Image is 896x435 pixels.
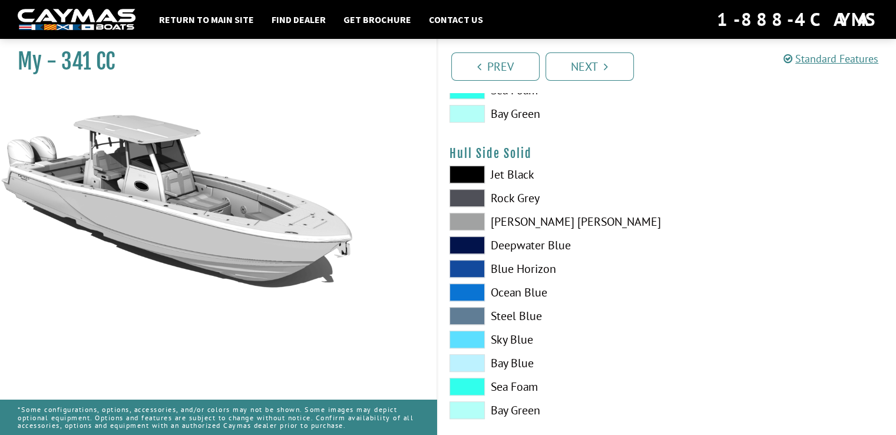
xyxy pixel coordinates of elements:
[449,146,885,161] h4: Hull Side Solid
[717,6,878,32] div: 1-888-4CAYMAS
[338,12,417,27] a: Get Brochure
[783,52,878,65] a: Standard Features
[449,378,655,396] label: Sea Foam
[451,52,540,81] a: Prev
[449,189,655,207] label: Rock Grey
[545,52,634,81] a: Next
[449,105,655,123] label: Bay Green
[18,48,407,75] h1: My - 341 CC
[18,400,419,435] p: *Some configurations, options, accessories, and/or colors may not be shown. Some images may depic...
[449,354,655,372] label: Bay Blue
[266,12,332,27] a: Find Dealer
[423,12,489,27] a: Contact Us
[449,260,655,278] label: Blue Horizon
[449,284,655,301] label: Ocean Blue
[449,331,655,348] label: Sky Blue
[18,9,135,31] img: white-logo-c9c8dbefe5ff5ceceb0f0178aa75bf4bb51f6bca0971e226c86eb53dfe498488.png
[449,401,655,419] label: Bay Green
[449,166,655,183] label: Jet Black
[449,213,655,230] label: [PERSON_NAME] [PERSON_NAME]
[449,307,655,325] label: Steel Blue
[153,12,260,27] a: Return to main site
[449,236,655,254] label: Deepwater Blue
